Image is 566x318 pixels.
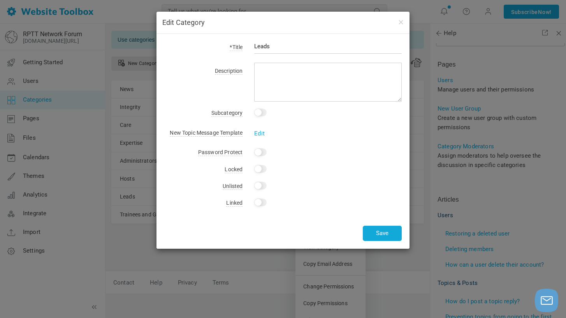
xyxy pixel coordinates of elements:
[535,289,558,312] button: Launch chat
[198,149,243,156] span: Password Protect
[223,183,243,190] span: Unlisted
[230,44,243,51] span: *Title
[170,130,243,137] span: New Topic Message Template
[215,68,243,75] span: Description
[226,200,243,207] span: Linked
[254,130,265,137] a: Edit
[225,166,243,173] span: Locked
[211,110,243,117] span: Subcategory
[363,226,402,241] button: Save
[162,18,404,28] h4: Edit Category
